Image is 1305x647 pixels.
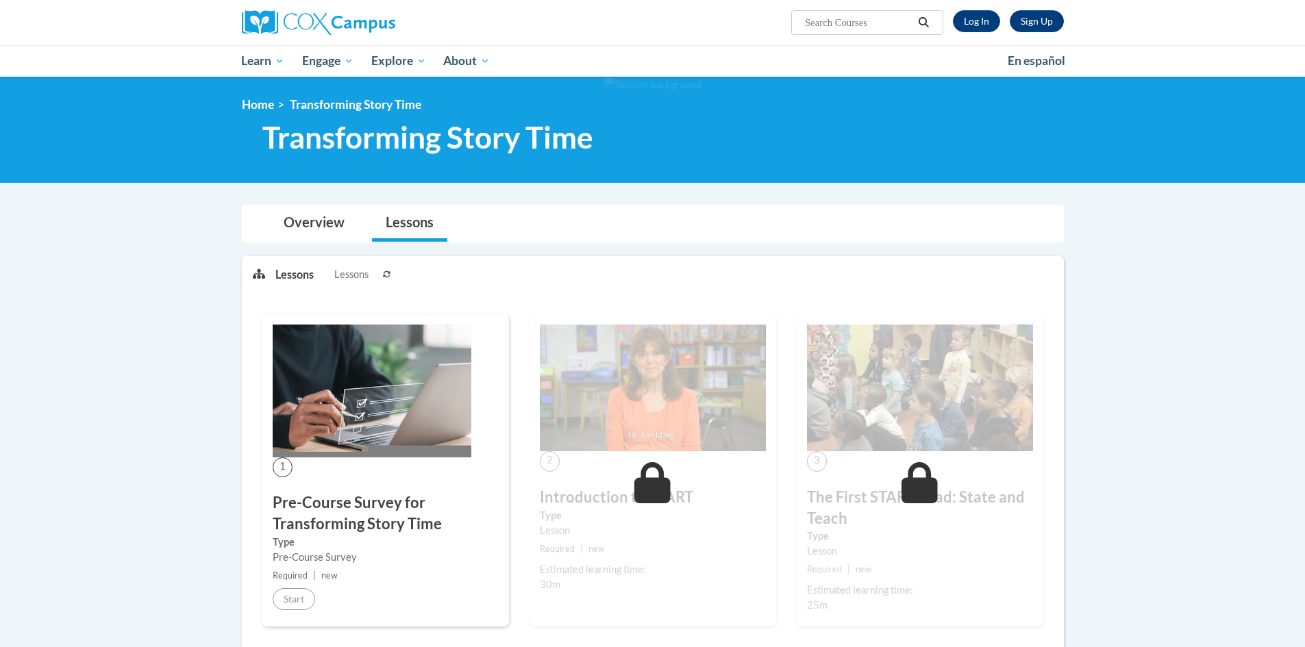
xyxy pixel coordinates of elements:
[807,325,1033,452] img: Course Image
[273,457,293,477] span: 1
[372,205,447,242] a: Lessons
[913,14,934,31] button: Search
[807,564,842,574] span: Required
[804,14,913,31] input: Search Courses
[807,529,1033,544] label: Type
[273,550,499,565] div: Pre-Course Survey
[262,119,593,155] span: Transforming Story Time
[321,570,338,581] span: new
[540,579,560,590] span: 30m
[290,97,421,112] span: Transforming Story Time
[807,487,1033,529] h3: The First START Read: State and Teach
[434,45,499,77] a: About
[334,267,369,282] span: Lessons
[371,53,426,69] span: Explore
[540,508,766,523] label: Type
[273,325,471,457] img: Course Image
[443,53,490,69] span: About
[580,544,583,554] span: |
[604,77,701,92] img: Section background
[540,451,560,471] span: 2
[807,451,827,471] span: 3
[242,10,395,35] img: Cox Campus
[241,53,284,69] span: Learn
[242,10,502,35] a: Cox Campus
[807,583,1033,598] div: Estimated learning time:
[362,45,435,77] a: Explore
[1010,10,1064,32] a: Register
[313,570,316,581] span: |
[273,588,315,610] button: Start
[273,492,499,535] h3: Pre-Course Survey for Transforming Story Time
[1008,53,1065,68] span: En español
[540,523,766,538] div: Lesson
[540,562,766,577] div: Estimated learning time:
[540,325,766,452] img: Course Image
[233,45,294,77] a: Learn
[293,45,362,77] a: Engage
[302,53,353,69] span: Engage
[221,45,1084,77] div: Main menu
[807,599,828,611] span: 25m
[999,47,1074,75] a: En español
[275,267,314,282] p: Lessons
[953,10,1000,32] a: Log In
[273,570,308,581] span: Required
[242,97,274,112] a: Home
[270,205,358,242] a: Overview
[540,544,575,554] span: Required
[847,564,850,574] span: |
[540,487,766,508] h3: Introduction to START
[273,535,499,550] label: Type
[856,564,872,574] span: new
[588,544,605,554] span: new
[807,544,1033,559] div: Lesson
